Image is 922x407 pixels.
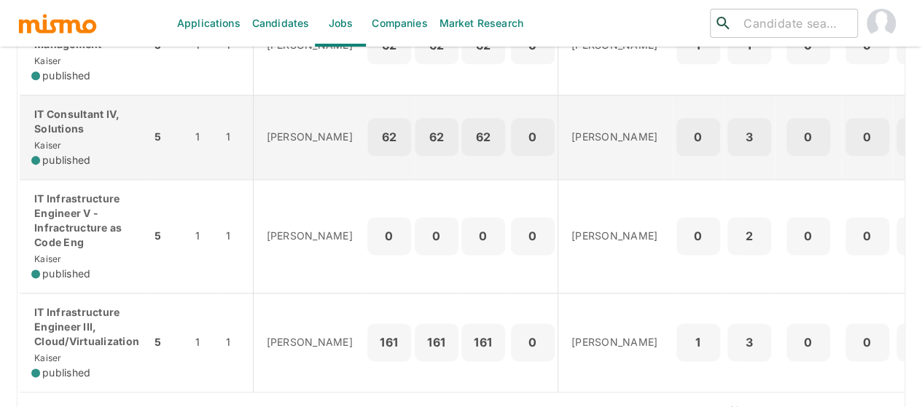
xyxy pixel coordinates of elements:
[151,293,184,392] td: 5
[571,229,661,243] p: [PERSON_NAME]
[184,293,222,392] td: 1
[373,226,405,246] p: 0
[733,127,765,147] p: 3
[151,179,184,293] td: 5
[467,226,499,246] p: 0
[682,226,714,246] p: 0
[222,95,253,179] td: 1
[517,127,549,147] p: 0
[31,191,139,250] p: IT Infrastructure Engineer V - Infractructure as Code Eng
[373,332,405,352] p: 161
[421,332,453,352] p: 161
[792,127,824,147] p: 0
[267,130,356,144] p: [PERSON_NAME]
[851,127,883,147] p: 0
[17,12,98,34] img: logo
[184,179,222,293] td: 1
[467,127,499,147] p: 62
[267,335,356,349] p: [PERSON_NAME]
[738,13,851,33] input: Candidate search
[151,95,184,179] td: 5
[31,55,62,66] span: Kaiser
[42,153,90,167] span: published
[222,293,253,392] td: 1
[42,365,90,380] span: published
[851,332,883,352] p: 0
[571,130,661,144] p: [PERSON_NAME]
[421,226,453,246] p: 0
[467,332,499,352] p: 161
[851,226,883,246] p: 0
[42,68,90,83] span: published
[682,127,714,147] p: 0
[733,226,765,246] p: 2
[792,332,824,352] p: 0
[184,95,222,179] td: 1
[867,9,896,38] img: Maia Reyes
[31,352,62,363] span: Kaiser
[421,127,453,147] p: 62
[733,332,765,352] p: 3
[267,229,356,243] p: [PERSON_NAME]
[31,140,62,151] span: Kaiser
[31,253,62,264] span: Kaiser
[792,226,824,246] p: 0
[682,332,714,352] p: 1
[373,127,405,147] p: 62
[517,226,549,246] p: 0
[42,266,90,281] span: published
[222,179,253,293] td: 1
[31,305,139,349] p: IT Infrastructure Engineer III, Cloud/Virtualization
[31,107,139,136] p: IT Consultant IV, Solutions
[571,335,661,349] p: [PERSON_NAME]
[517,332,549,352] p: 0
